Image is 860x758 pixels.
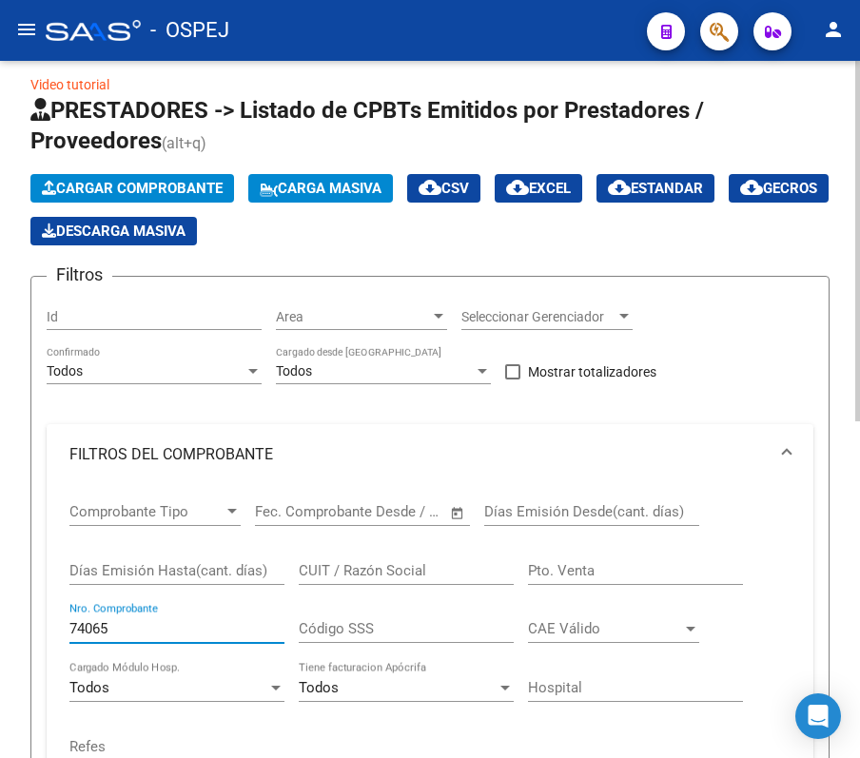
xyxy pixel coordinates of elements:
[506,180,571,197] span: EXCEL
[740,180,817,197] span: Gecros
[461,309,616,325] span: Seleccionar Gerenciador
[47,262,112,288] h3: Filtros
[795,693,841,739] div: Open Intercom Messenger
[150,10,229,51] span: - OSPEJ
[69,503,224,520] span: Comprobante Tipo
[419,176,441,199] mat-icon: cloud_download
[729,174,829,203] button: Gecros
[162,134,206,152] span: (alt+q)
[42,223,186,240] span: Descarga Masiva
[42,180,223,197] span: Cargar Comprobante
[47,363,83,379] span: Todos
[248,174,393,203] button: Carga Masiva
[276,309,430,325] span: Area
[528,620,682,637] span: CAE Válido
[447,502,469,524] button: Open calendar
[30,77,109,92] a: Video tutorial
[69,679,109,696] span: Todos
[407,174,480,203] button: CSV
[495,174,582,203] button: EXCEL
[608,180,703,197] span: Estandar
[506,176,529,199] mat-icon: cloud_download
[740,176,763,199] mat-icon: cloud_download
[69,444,768,465] mat-panel-title: FILTROS DEL COMPROBANTE
[276,363,312,379] span: Todos
[608,176,631,199] mat-icon: cloud_download
[30,217,197,245] button: Descarga Masiva
[299,679,339,696] span: Todos
[30,97,704,154] span: PRESTADORES -> Listado de CPBTs Emitidos por Prestadores / Proveedores
[822,18,845,41] mat-icon: person
[528,360,656,383] span: Mostrar totalizadores
[15,18,38,41] mat-icon: menu
[419,180,469,197] span: CSV
[30,217,197,245] app-download-masive: Descarga masiva de comprobantes (adjuntos)
[349,503,441,520] input: Fecha fin
[30,174,234,203] button: Cargar Comprobante
[260,180,381,197] span: Carga Masiva
[596,174,714,203] button: Estandar
[255,503,332,520] input: Fecha inicio
[47,424,813,485] mat-expansion-panel-header: FILTROS DEL COMPROBANTE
